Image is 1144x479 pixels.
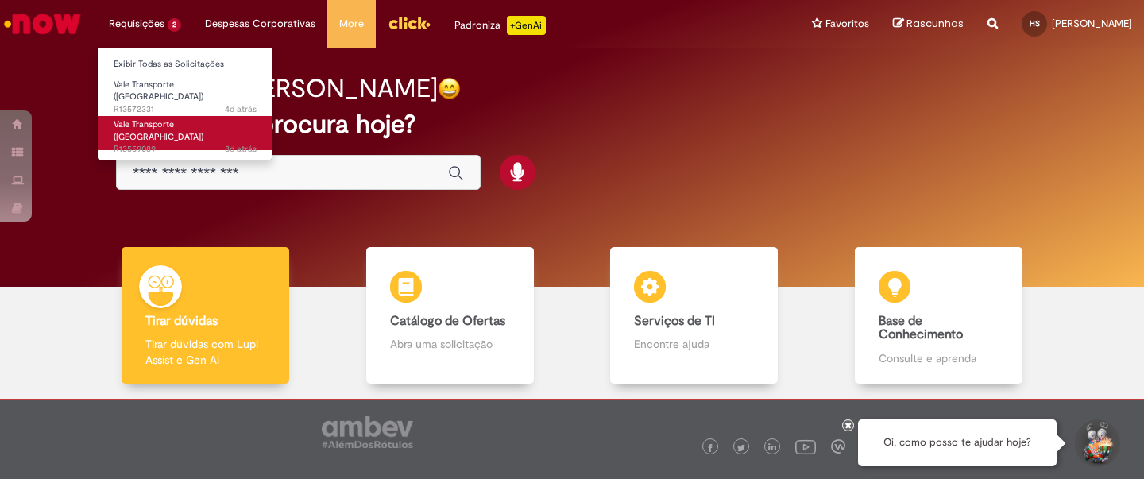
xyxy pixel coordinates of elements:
span: More [339,16,364,32]
a: Serviços de TI Encontre ajuda [572,247,817,384]
time: 23/09/2025 13:40:14 [225,143,257,155]
p: Consulte e aprenda [879,350,999,366]
span: HS [1030,18,1040,29]
span: Requisições [109,16,164,32]
h2: Boa tarde, [PERSON_NAME] [116,75,438,102]
span: Favoritos [825,16,869,32]
span: 8d atrás [225,143,257,155]
img: logo_footer_facebook.png [706,444,714,452]
img: logo_footer_linkedin.png [768,443,776,453]
span: Despesas Corporativas [205,16,315,32]
a: Catálogo de Ofertas Abra uma solicitação [328,247,573,384]
img: ServiceNow [2,8,83,40]
span: R13559089 [114,143,257,156]
span: Vale Transporte ([GEOGRAPHIC_DATA]) [114,79,203,103]
time: 26/09/2025 20:02:15 [225,103,257,115]
div: Padroniza [454,16,546,35]
ul: Requisições [97,48,272,160]
span: R13572331 [114,103,257,116]
img: click_logo_yellow_360x200.png [388,11,431,35]
h2: O que você procura hoje? [116,110,1028,138]
span: [PERSON_NAME] [1052,17,1132,30]
a: Exibir Todas as Solicitações [98,56,272,73]
p: +GenAi [507,16,546,35]
a: Aberto R13559089 : Vale Transporte (VT) [98,116,272,150]
b: Serviços de TI [634,313,715,329]
span: Rascunhos [906,16,964,31]
img: logo_footer_workplace.png [831,439,845,454]
span: 4d atrás [225,103,257,115]
div: Oi, como posso te ajudar hoje? [858,419,1057,466]
p: Encontre ajuda [634,336,754,352]
span: 2 [168,18,181,32]
img: logo_footer_ambev_rotulo_gray.png [322,416,413,448]
b: Catálogo de Ofertas [390,313,505,329]
span: Vale Transporte ([GEOGRAPHIC_DATA]) [114,118,203,143]
a: Aberto R13572331 : Vale Transporte (VT) [98,76,272,110]
a: Base de Conhecimento Consulte e aprenda [817,247,1061,384]
img: happy-face.png [438,77,461,100]
p: Abra uma solicitação [390,336,510,352]
img: logo_footer_twitter.png [737,444,745,452]
button: Iniciar Conversa de Suporte [1072,419,1120,467]
p: Tirar dúvidas com Lupi Assist e Gen Ai [145,336,265,368]
b: Tirar dúvidas [145,313,218,329]
img: logo_footer_youtube.png [795,436,816,457]
a: Tirar dúvidas Tirar dúvidas com Lupi Assist e Gen Ai [83,247,328,384]
b: Base de Conhecimento [879,313,963,343]
a: Rascunhos [893,17,964,32]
